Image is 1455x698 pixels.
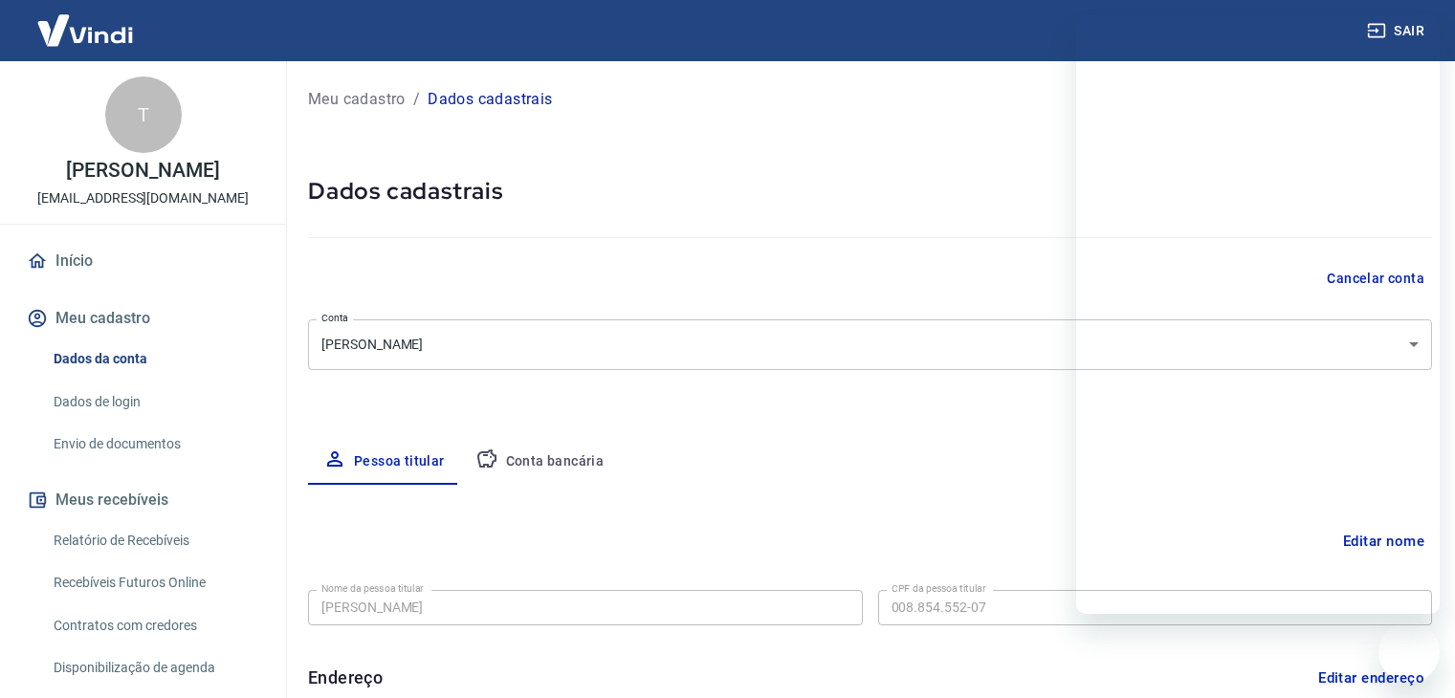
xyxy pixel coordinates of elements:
a: Meu cadastro [308,88,406,111]
button: Pessoa titular [308,439,460,485]
button: Meus recebíveis [23,479,263,521]
button: Editar endereço [1311,660,1432,696]
button: Sair [1363,13,1432,49]
a: Início [23,240,263,282]
button: Conta bancária [460,439,620,485]
h5: Dados cadastrais [308,176,1432,207]
div: [PERSON_NAME] [308,319,1432,370]
a: Contratos com credores [46,606,263,645]
a: Dados da conta [46,339,263,379]
label: Conta [321,311,348,325]
p: / [413,88,420,111]
label: CPF da pessoa titular [892,581,986,596]
a: Relatório de Recebíveis [46,521,263,560]
a: Dados de login [46,382,263,422]
p: [EMAIL_ADDRESS][DOMAIN_NAME] [37,188,249,208]
a: Recebíveis Futuros Online [46,563,263,602]
a: Disponibilização de agenda [46,648,263,687]
iframe: Janela de mensagens [1076,15,1440,614]
a: Envio de documentos [46,425,263,464]
div: T [105,76,182,153]
button: Meu cadastro [23,297,263,339]
img: Vindi [23,1,147,59]
h6: Endereço [308,665,383,690]
p: Dados cadastrais [428,88,552,111]
label: Nome da pessoa titular [321,581,424,596]
iframe: Botão para abrir a janela de mensagens, conversa em andamento [1378,622,1440,683]
p: [PERSON_NAME] [66,161,219,181]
